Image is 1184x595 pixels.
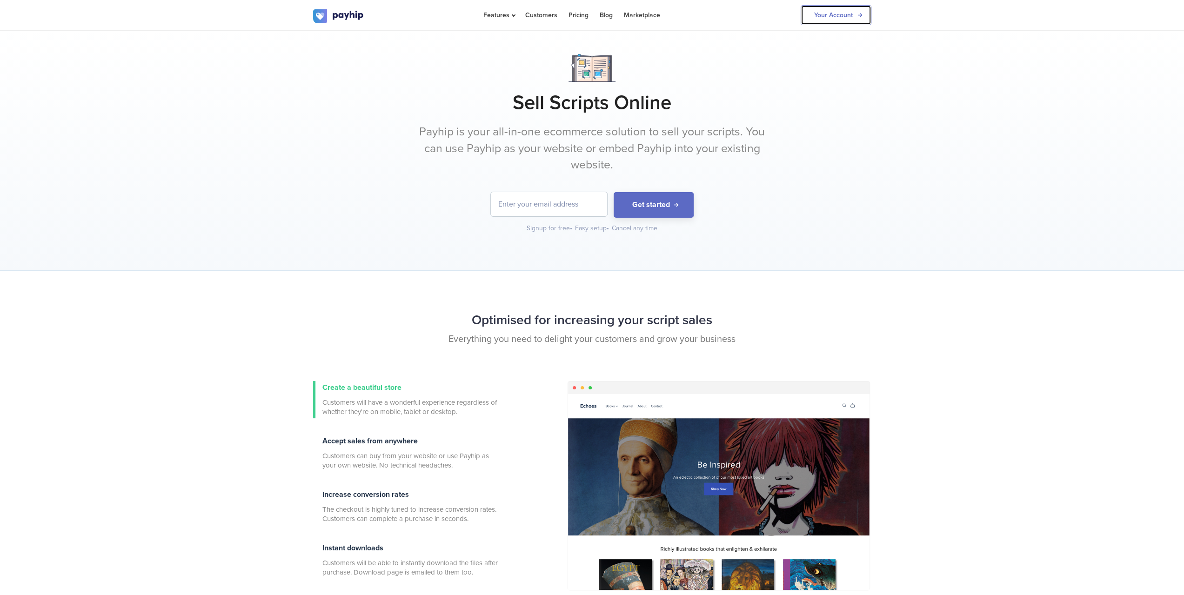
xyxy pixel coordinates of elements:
a: Your Account [801,5,871,25]
span: Instant downloads [322,543,383,553]
span: Increase conversion rates [322,490,409,499]
h2: Optimised for increasing your script sales [313,308,871,333]
span: Accept sales from anywhere [322,436,418,446]
img: logo.svg [313,9,364,23]
div: Cancel any time [612,224,657,233]
a: Accept sales from anywhere Customers can buy from your website or use Payhip as your own website.... [313,435,499,472]
div: Signup for free [527,224,573,233]
a: Instant downloads Customers will be able to instantly download the files after purchase. Download... [313,542,499,579]
button: Get started [614,192,694,218]
div: Easy setup [575,224,610,233]
p: Everything you need to delight your customers and grow your business [313,333,871,346]
span: Customers will have a wonderful experience regardless of whether they're on mobile, tablet or des... [322,398,499,416]
a: Create a beautiful store Customers will have a wonderful experience regardless of whether they're... [313,381,499,418]
span: • [607,224,609,232]
img: Notebook.png [569,54,615,82]
span: Customers will be able to instantly download the files after purchase. Download page is emailed t... [322,558,499,577]
h1: Sell Scripts Online [313,91,871,114]
a: Increase conversion rates The checkout is highly tuned to increase conversion rates. Customers ca... [313,488,499,525]
span: Features [483,11,514,19]
span: Create a beautiful store [322,383,401,392]
span: Customers can buy from your website or use Payhip as your own website. No technical headaches. [322,451,499,470]
span: • [570,224,572,232]
p: Payhip is your all-in-one ecommerce solution to sell your scripts. You can use Payhip as your web... [418,124,767,174]
input: Enter your email address [491,192,607,216]
span: The checkout is highly tuned to increase conversion rates. Customers can complete a purchase in s... [322,505,499,523]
